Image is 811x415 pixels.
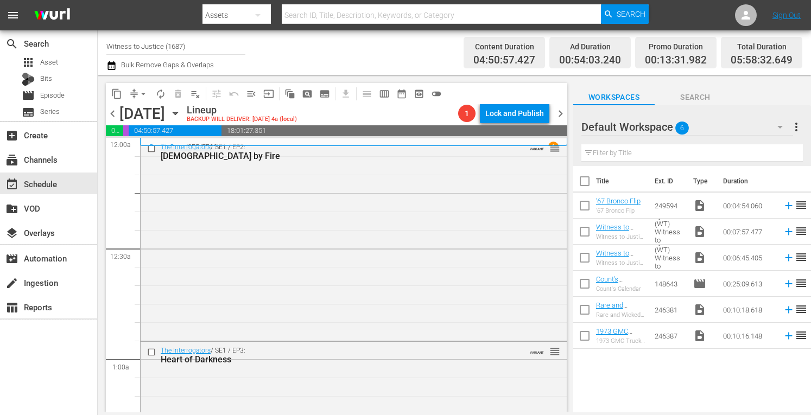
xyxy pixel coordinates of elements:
span: Episode [22,89,35,102]
div: Witness to Justice by A&E (WT) Witness to Justice: [PERSON_NAME] 150 [596,259,646,266]
span: menu_open [246,88,257,99]
span: more_vert [790,120,803,133]
a: Witness to Justice by A&E (WT) Witness to Justice: [PERSON_NAME] 150 [596,223,646,272]
span: reorder [795,277,808,290]
a: The Interrogators [161,347,211,354]
button: more_vert [790,114,803,140]
p: / [185,143,188,151]
td: Witness to Justice by A&E (WT) Witness to Justice: [PERSON_NAME] 150 [650,245,689,271]
span: Select an event to delete [169,85,187,103]
span: autorenew_outlined [155,88,166,99]
div: / SE1 / EP3: [161,347,508,365]
span: compress [129,88,140,99]
span: Asset [40,57,58,68]
span: VARIANT [530,142,544,151]
a: Court Cam [149,143,185,151]
td: 246381 [650,297,689,323]
span: 00:13:31.982 [123,125,129,136]
span: reorder [795,225,808,238]
span: Asset [22,56,35,69]
td: Witness to Justice by A&E (WT) Witness to Justice: [PERSON_NAME] 150 [650,219,689,245]
span: playlist_remove_outlined [190,88,201,99]
span: Series [22,106,35,119]
div: Ad Duration [559,39,621,54]
a: Count's Calendar [596,275,623,291]
span: Video [693,199,706,212]
span: reorder [795,329,808,342]
a: The Interrogators [161,143,211,151]
th: Type [687,166,717,196]
span: Download as CSV [333,83,354,104]
span: Search [5,37,18,50]
td: 00:25:09.613 [719,271,778,297]
span: Workspaces [573,91,655,104]
div: Count's Calendar [596,285,646,292]
span: 04:50:57.427 [129,125,221,136]
a: Witness to Justice by A&E (WT) Witness to Justice: [PERSON_NAME] 150 [596,249,646,298]
svg: Add to Schedule [783,330,795,342]
p: 1 [552,143,555,151]
div: Bits [22,73,35,86]
span: Video [693,303,706,316]
div: Default Workspace [581,112,793,142]
span: 00:13:31.982 [645,54,707,67]
svg: Add to Schedule [783,226,795,238]
span: Automation [5,252,18,265]
span: Loop Content [152,85,169,103]
a: Sign Out [772,11,801,20]
span: Day Calendar View [354,83,376,104]
svg: Add to Schedule [783,304,795,316]
th: Title [596,166,648,196]
div: Total Duration [731,39,793,54]
span: Copy Lineup [108,85,125,103]
span: Video [693,225,706,238]
span: Bulk Remove Gaps & Overlaps [119,61,214,69]
span: VOD [5,202,18,215]
div: / SE1 / EP2: [161,143,508,161]
div: Heart of Darkness [161,354,508,365]
img: ans4CAIJ8jUAAAAAAAAAAAAAAAAAAAAAAAAgQb4GAAAAAAAAAAAAAAAAAAAAAAAAJMjXAAAAAAAAAAAAAAAAAAAAAAAAgAT5G... [26,3,78,28]
div: 1973 GMC Truck Gets EPIC Air Brush [596,337,646,344]
span: calendar_view_week_outlined [379,88,390,99]
td: 00:10:18.618 [719,297,778,323]
span: chevron_left [106,107,119,120]
span: 00:54:03.240 [106,125,123,136]
span: reorder [795,199,808,212]
button: reorder [549,142,560,153]
span: VARIANT [530,346,544,354]
span: reorder [795,303,808,316]
svg: Add to Schedule [783,200,795,212]
button: Lock and Publish [480,104,549,123]
div: Lineup [187,104,297,116]
div: [DEMOGRAPHIC_DATA] by Fire [161,151,508,161]
a: 1973 GMC Truck Gets EPIC Air Brush [596,327,645,352]
a: Rare and Wicked 1962 [PERSON_NAME] [596,301,643,334]
span: Video [693,251,706,264]
div: BACKUP WILL DELIVER: [DATE] 4a (local) [187,116,297,123]
td: 148643 [650,271,689,297]
span: Search [655,91,736,104]
div: Content Duration [473,39,535,54]
span: Schedule [5,178,18,191]
div: '67 Bronco Flip [596,207,641,214]
span: 05:58:32.649 [731,54,793,67]
div: Rare and Wicked 1962 [PERSON_NAME] [596,311,646,318]
span: Search [617,4,645,24]
span: Overlays [5,227,18,240]
span: reorder [795,251,808,264]
span: Episode [40,90,65,101]
span: Create [5,129,18,142]
p: SE5 / [188,143,202,151]
td: 00:07:57.477 [719,219,778,245]
span: date_range_outlined [396,88,407,99]
span: Episode [693,277,706,290]
span: reorder [549,142,560,154]
span: input [263,88,274,99]
span: 1 [458,109,476,118]
span: pageview_outlined [302,88,313,99]
td: 00:06:45.405 [719,245,778,271]
td: 00:04:54.060 [719,193,778,219]
span: 04:50:57.427 [473,54,535,67]
span: chevron_right [554,107,567,120]
td: 00:10:16.148 [719,323,778,349]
